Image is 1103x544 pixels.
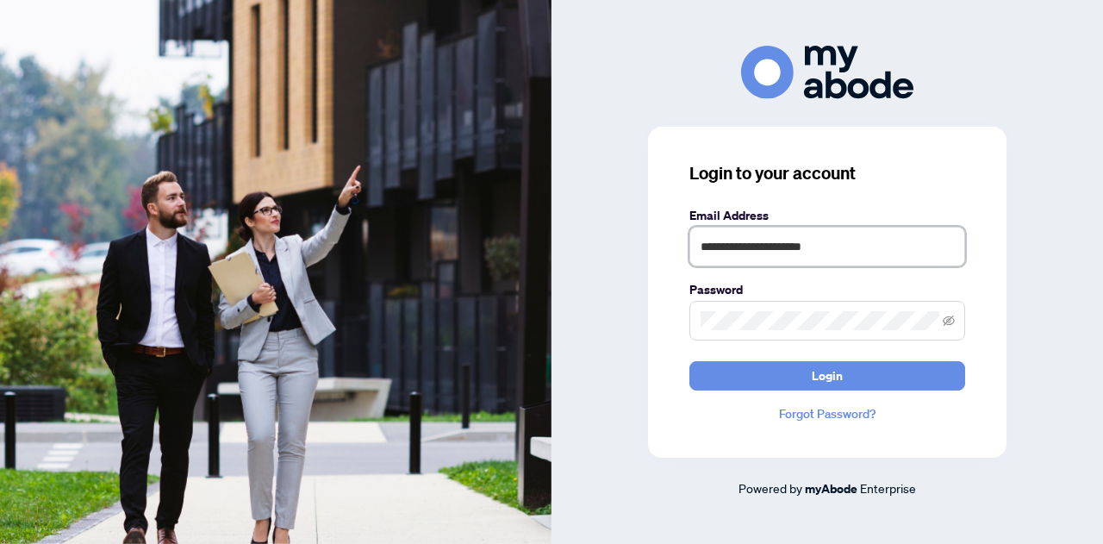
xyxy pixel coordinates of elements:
label: Password [689,280,965,299]
span: Login [812,362,843,390]
label: Email Address [689,206,965,225]
span: Powered by [738,480,802,496]
span: eye-invisible [943,315,955,327]
h3: Login to your account [689,161,965,185]
span: Enterprise [860,480,916,496]
button: Login [689,361,965,391]
img: ma-logo [741,46,913,98]
a: Forgot Password? [689,404,965,423]
a: myAbode [805,479,857,498]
